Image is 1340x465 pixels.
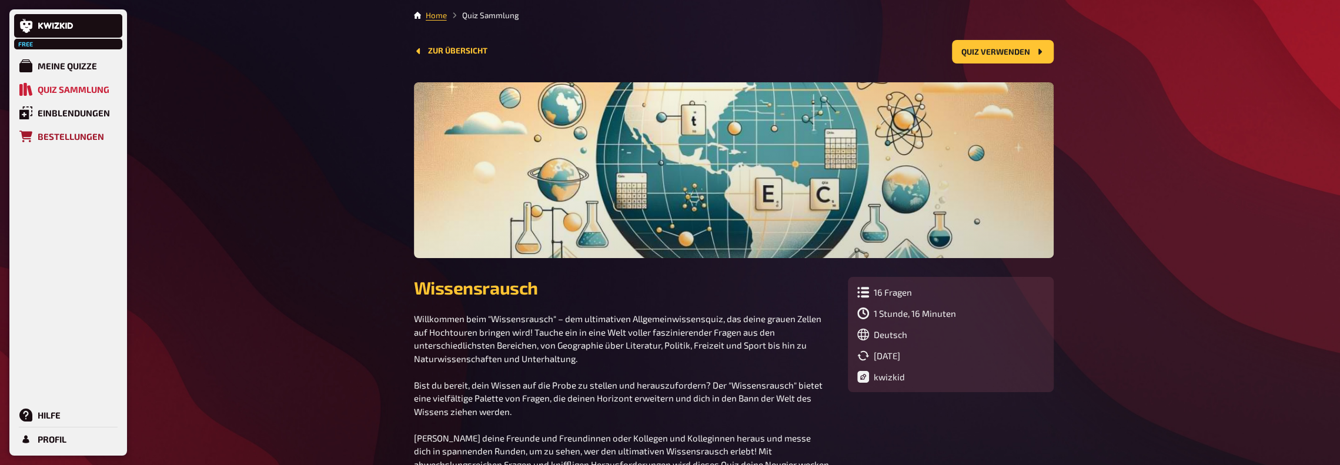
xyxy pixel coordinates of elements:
div: Letztes Update [857,350,1044,362]
span: Free [15,41,36,48]
div: Quiz Sammlung [38,84,109,95]
a: Profil [14,427,122,451]
div: Geschätzte Dauer [857,307,1044,319]
div: Anzahl der Fragen [857,286,1044,298]
a: Einblendungen [14,101,122,125]
a: Zur Übersicht [414,46,487,58]
div: Meine Quizze [38,61,97,71]
li: Home [426,9,447,21]
div: Sprache der Frageninhalte [857,329,1044,340]
a: Quiz Sammlung [14,78,122,101]
div: Author [857,371,1044,383]
button: Zur Übersicht [414,46,487,56]
div: Profil [38,434,66,444]
div: Bestellungen [38,131,104,142]
li: Quiz Sammlung [447,9,519,21]
button: Quiz verwenden [952,40,1054,63]
div: Hilfe [38,410,61,420]
div: Einblendungen [38,108,110,118]
a: Hilfe [14,403,122,427]
h2: Wissensrausch [414,277,829,298]
a: Bestellungen [14,125,122,148]
a: Home [426,11,447,20]
a: Meine Quizze [14,54,122,78]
